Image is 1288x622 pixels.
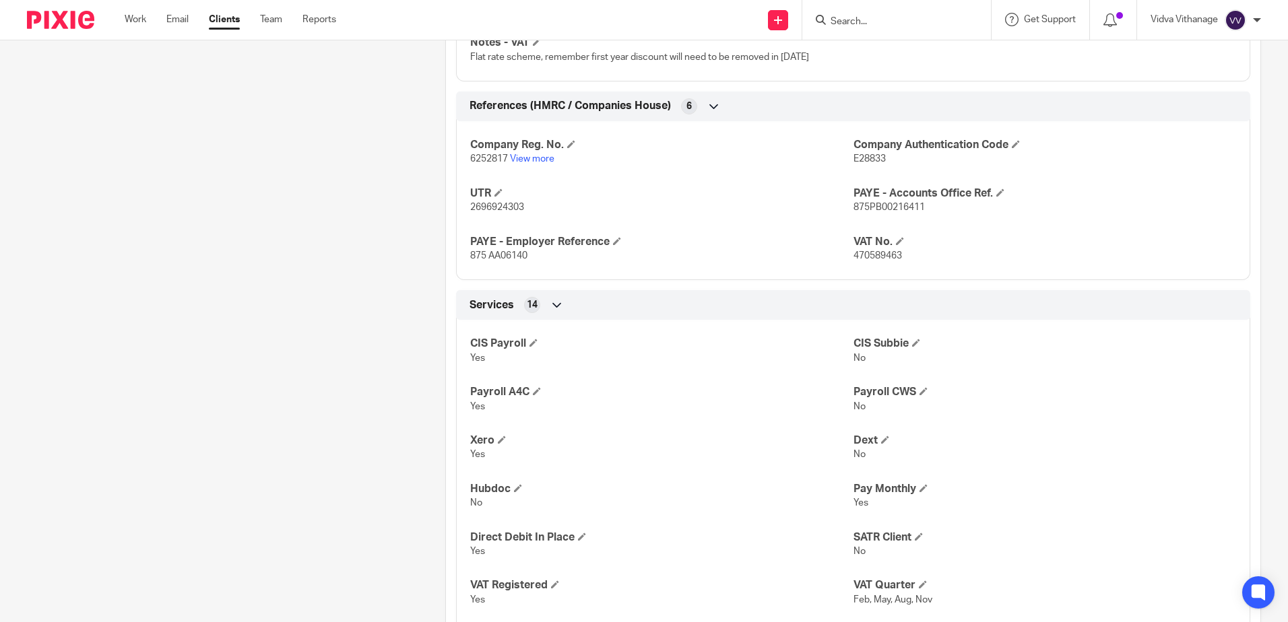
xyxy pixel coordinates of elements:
h4: Notes - VAT [470,36,853,50]
h4: PAYE - Accounts Office Ref. [854,186,1236,201]
span: 2696924303 [470,203,524,212]
span: Yes [470,402,485,411]
a: View more [510,154,554,164]
span: Flat rate scheme, remember first year discount will need to be removed in [DATE] [470,53,809,62]
span: Yes [854,498,868,508]
a: Clients [209,13,240,26]
h4: Company Authentication Code [854,138,1236,152]
h4: VAT Registered [470,578,853,592]
img: svg%3E [1225,9,1246,31]
h4: UTR [470,186,853,201]
h4: PAYE - Employer Reference [470,235,853,249]
h4: Payroll CWS [854,385,1236,399]
span: 6 [686,100,692,113]
input: Search [829,16,951,28]
h4: Xero [470,434,853,448]
h4: Dext [854,434,1236,448]
h4: Payroll A4C [470,385,853,399]
span: Feb, May, Aug, Nov [854,595,932,604]
span: 14 [527,298,538,312]
h4: VAT Quarter [854,578,1236,592]
span: No [854,353,866,363]
span: References (HMRC / Companies House) [470,99,671,113]
span: E28833 [854,154,886,164]
a: Reports [302,13,336,26]
span: 875PB00216411 [854,203,925,212]
span: Yes [470,595,485,604]
span: Services [470,298,514,312]
span: Yes [470,353,485,363]
a: Team [260,13,282,26]
span: 6252817 [470,154,508,164]
h4: Hubdoc [470,482,853,496]
h4: SATR Client [854,530,1236,545]
span: Yes [470,547,485,556]
img: Pixie [27,11,94,29]
span: 470589463 [854,251,902,261]
h4: Pay Monthly [854,482,1236,496]
h4: CIS Payroll [470,337,853,351]
span: No [470,498,482,508]
h4: Company Reg. No. [470,138,853,152]
span: No [854,402,866,411]
h4: Direct Debit In Place [470,530,853,545]
a: Work [125,13,146,26]
span: Get Support [1024,15,1076,24]
span: No [854,547,866,556]
h4: CIS Subbie [854,337,1236,351]
span: 875 AA06140 [470,251,527,261]
p: Vidva Vithanage [1151,13,1218,26]
a: Email [166,13,189,26]
h4: VAT No. [854,235,1236,249]
span: No [854,450,866,459]
span: Yes [470,450,485,459]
